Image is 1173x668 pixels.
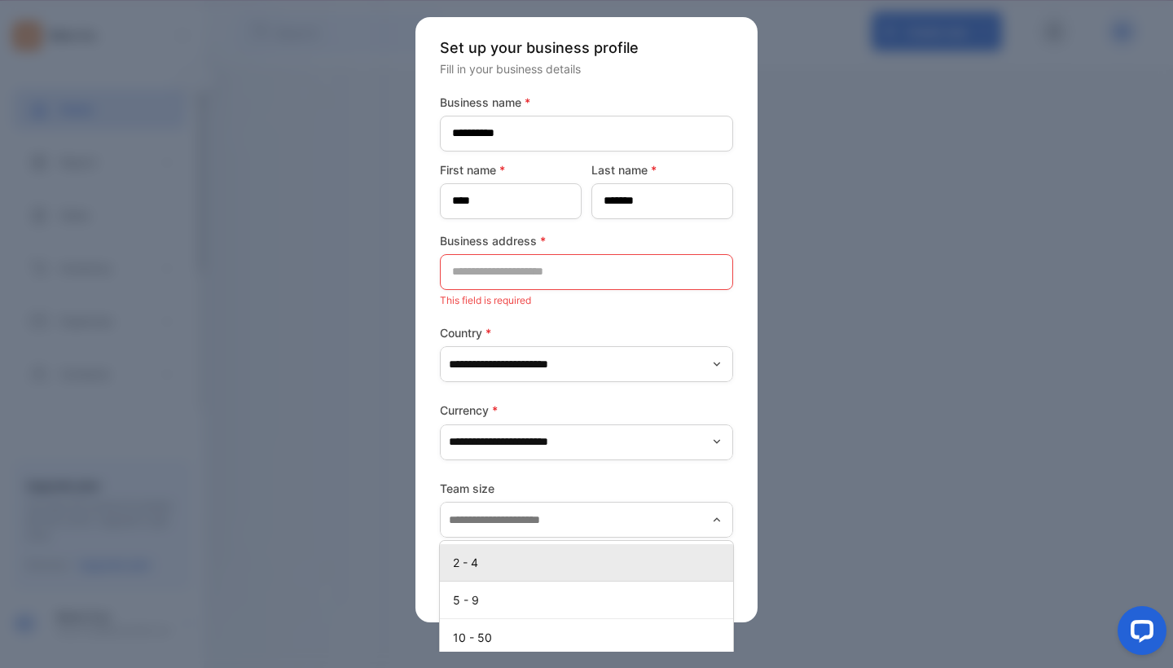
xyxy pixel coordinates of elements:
label: Business address [440,232,733,249]
p: Fill in your business details [440,60,733,77]
label: Currency [440,402,733,419]
iframe: LiveChat chat widget [1105,600,1173,668]
label: Team size [440,480,733,497]
p: 10 - 50 [453,629,727,646]
p: 5 - 9 [453,591,727,609]
p: This field is required [440,290,733,311]
p: Set up your business profile [440,37,733,59]
label: Country [440,324,733,341]
p: 2 - 4 [453,554,727,571]
label: Last name [591,161,733,178]
label: First name [440,161,582,178]
label: Business name [440,94,733,111]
